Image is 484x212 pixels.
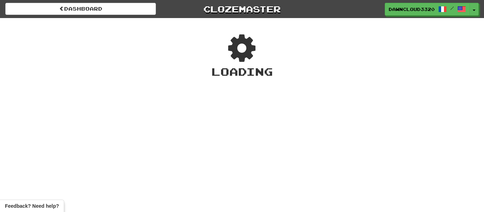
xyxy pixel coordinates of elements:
a: Dashboard [5,3,156,15]
span: / [450,6,454,11]
a: DawnCloud3320 / [385,3,470,16]
span: DawnCloud3320 [389,6,435,12]
a: Clozemaster [167,3,317,15]
span: Open feedback widget [5,202,59,210]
